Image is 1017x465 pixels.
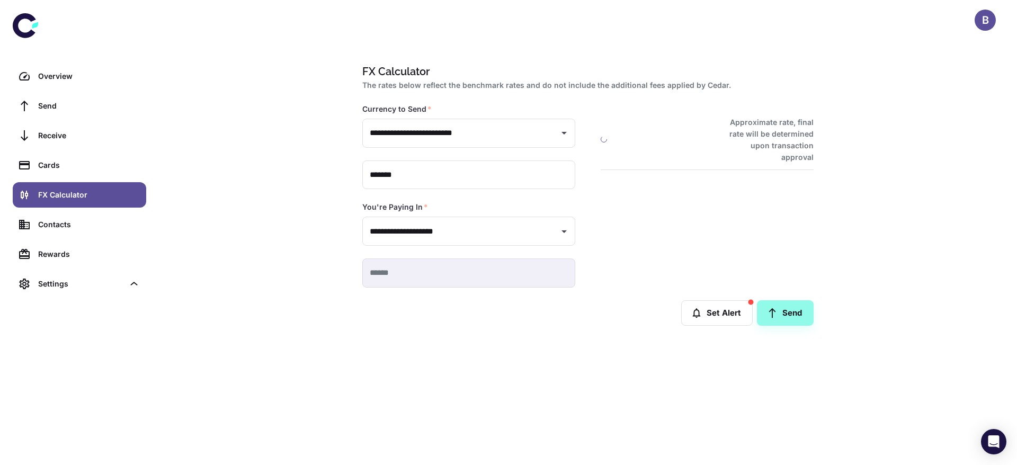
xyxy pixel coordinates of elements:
[975,10,996,31] button: B
[362,104,432,114] label: Currency to Send
[38,248,140,260] div: Rewards
[681,300,753,326] button: Set Alert
[38,219,140,230] div: Contacts
[38,100,140,112] div: Send
[557,126,572,140] button: Open
[13,242,146,267] a: Rewards
[362,202,428,212] label: You're Paying In
[13,212,146,237] a: Contacts
[13,182,146,208] a: FX Calculator
[38,159,140,171] div: Cards
[13,93,146,119] a: Send
[38,189,140,201] div: FX Calculator
[13,123,146,148] a: Receive
[13,271,146,297] div: Settings
[981,429,1006,454] div: Open Intercom Messenger
[38,130,140,141] div: Receive
[38,278,124,290] div: Settings
[557,224,572,239] button: Open
[757,300,814,326] a: Send
[362,64,809,79] h1: FX Calculator
[38,70,140,82] div: Overview
[13,64,146,89] a: Overview
[718,117,814,163] h6: Approximate rate, final rate will be determined upon transaction approval
[13,153,146,178] a: Cards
